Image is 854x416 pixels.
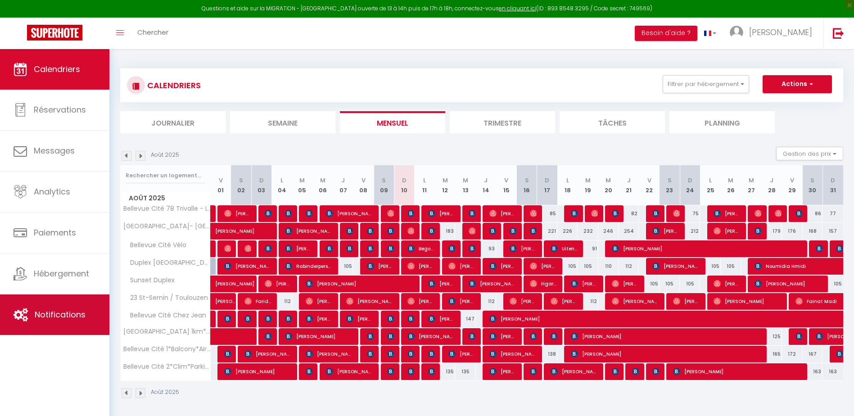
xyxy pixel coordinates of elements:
[423,176,426,185] abbr: L
[271,293,292,310] div: 112
[578,293,598,310] div: 112
[635,26,697,41] button: Besoin d'aide ?
[612,293,659,310] span: [PERSON_NAME]
[833,27,844,39] img: logout
[428,345,435,362] span: [PERSON_NAME]
[673,363,801,380] span: [PERSON_NAME]
[285,258,332,275] span: Rabinderpersad Jethoe
[557,258,578,275] div: 105
[346,310,373,327] span: [PERSON_NAME]
[428,222,435,240] span: [PERSON_NAME]
[802,346,822,362] div: 167
[333,165,353,205] th: 07
[122,328,212,335] span: [GEOGRAPHIC_DATA] 1km*Garden*Aircon*Private car park
[407,328,455,345] span: [PERSON_NAME]
[775,205,782,222] span: [PERSON_NAME]
[122,346,212,353] span: Bellevue Cité 1*Balcony*Aircon*Free public car park
[219,176,223,185] abbr: V
[34,227,76,238] span: Paiements
[489,205,516,222] span: [PERSON_NAME]
[763,75,832,93] button: Actions
[224,310,231,327] span: [PERSON_NAME]
[551,328,557,345] span: [PERSON_NAME]
[463,176,468,185] abbr: M
[239,176,243,185] abbr: S
[415,165,435,205] th: 11
[530,222,537,240] span: [PERSON_NAME]
[407,258,434,275] span: [PERSON_NAME]
[469,240,475,257] span: [PERSON_NAME]
[782,223,802,240] div: 176
[326,240,333,257] span: [PERSON_NAME]
[428,205,455,222] span: [PERSON_NAME]
[627,176,631,185] abbr: J
[476,293,496,310] div: 112
[755,275,822,292] span: [PERSON_NAME]
[211,165,231,205] th: 01
[761,223,782,240] div: 179
[151,151,179,159] p: Août 2025
[285,205,292,222] span: [PERSON_NAME]
[598,165,619,205] th: 20
[407,293,434,310] span: [PERSON_NAME]
[499,5,536,12] a: en cliquant ici
[530,363,537,380] span: [PERSON_NAME]
[578,240,598,257] div: 91
[680,223,700,240] div: 212
[211,293,231,310] a: [PERSON_NAME]
[714,293,781,310] span: [PERSON_NAME]
[612,275,639,292] span: [PERSON_NAME]
[120,111,226,133] li: Journalier
[346,293,393,310] span: [PERSON_NAME]
[387,240,394,257] span: [PERSON_NAME]
[510,293,537,310] span: [PERSON_NAME]
[714,275,741,292] span: [PERSON_NAME]
[224,258,271,275] span: [PERSON_NAME]
[326,205,373,222] span: [PERSON_NAME]
[387,363,394,380] span: [PERSON_NAME]
[306,205,312,222] span: [PERSON_NAME]
[215,288,236,305] span: [PERSON_NAME]
[407,310,414,327] span: [PERSON_NAME]
[387,310,394,327] span: [PERSON_NAME]
[605,176,611,185] abbr: M
[137,27,168,37] span: Chercher
[489,345,537,362] span: [PERSON_NAME]
[312,165,333,205] th: 06
[489,328,516,345] span: [PERSON_NAME]
[619,205,639,222] div: 82
[469,222,475,240] span: [PERSON_NAME]
[34,268,89,279] span: Hébergement
[822,363,843,380] div: 163
[660,165,680,205] th: 23
[387,222,394,240] span: [PERSON_NAME]
[285,310,292,327] span: [PERSON_NAME]
[663,75,749,93] button: Filtrer par hébergement
[489,258,516,275] span: [PERSON_NAME]
[265,205,271,222] span: [PERSON_NAME]
[455,311,475,327] div: 147
[822,276,843,292] div: 105
[761,328,782,345] div: 125
[341,176,345,185] abbr: J
[476,240,496,257] div: 93
[749,176,754,185] abbr: M
[652,363,659,380] span: [PERSON_NAME]
[647,176,651,185] abbr: V
[211,240,215,258] a: [PERSON_NAME]
[668,176,672,185] abbr: S
[802,223,822,240] div: 168
[723,18,823,49] a: ... [PERSON_NAME]
[619,258,639,275] div: 112
[755,205,761,222] span: [PERSON_NAME]
[782,165,802,205] th: 29
[557,165,578,205] th: 18
[591,205,598,222] span: [PERSON_NAME]
[822,165,843,205] th: 31
[122,293,210,303] span: 23 St-Sernin / Toulouzen
[34,186,70,197] span: Analytics
[122,258,212,268] span: Duplex [GEOGRAPHIC_DATA]
[407,345,414,362] span: [PERSON_NAME]
[280,176,283,185] abbr: L
[244,293,271,310] span: Farid Ait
